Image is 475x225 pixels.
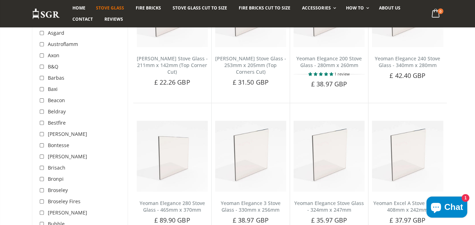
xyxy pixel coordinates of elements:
[48,119,66,126] span: Bestfire
[136,5,161,11] span: Fire Bricks
[154,216,190,224] span: £ 89.90 GBP
[346,5,364,11] span: How To
[48,176,64,182] span: Bronpi
[311,216,347,224] span: £ 35.97 GBP
[67,2,91,14] a: Home
[341,2,373,14] a: How To
[429,7,443,21] a: 0
[215,121,286,192] img: Yeoman Elegance 3 Stove Glass
[379,5,400,11] span: About us
[374,2,406,14] a: About us
[137,55,208,75] a: [PERSON_NAME] Stove Glass - 211mm x 142mm (Top Corner Cut)
[221,200,281,213] a: Yeoman Elegance 3 Stove Glass - 330mm x 256mm
[72,16,93,22] span: Contact
[72,5,85,11] span: Home
[48,131,87,137] span: [PERSON_NAME]
[438,8,443,14] span: 0
[48,74,64,81] span: Barbas
[424,197,469,219] inbox-online-store-chat: Shopify online store chat
[239,5,290,11] span: Fire Bricks Cut To Size
[375,55,440,68] a: Yeoman Elegance 240 Stove Glass - 340mm x 280mm
[48,187,68,193] span: Broseley
[215,55,286,75] a: [PERSON_NAME] Stove Glass - 253mm x 205mm (Top Corners Cut)
[294,200,364,213] a: Yeoman Elegance Stove Glass - 324mm x 247mm
[96,5,124,11] span: Stove Glass
[154,78,190,86] span: £ 22.26 GBP
[32,8,60,20] img: Stove Glass Replacement
[99,14,128,25] a: Reviews
[334,71,350,77] span: 1 review
[48,209,87,216] span: [PERSON_NAME]
[48,63,58,70] span: B&Q
[48,153,87,160] span: [PERSON_NAME]
[373,200,442,213] a: Yeoman Excel A Stove Glass - 408mm x 242mm
[137,121,208,192] img: Yeoman Elegance 280 replacement stove glass
[48,41,78,47] span: Austroflamm
[91,2,129,14] a: Stove Glass
[48,86,58,92] span: Baxi
[233,216,269,224] span: £ 38.97 GBP
[294,121,365,192] img: Yeoman Elegance Stove Glass
[48,52,59,59] span: Axon
[140,200,205,213] a: Yeoman Elegance 280 Stove Glass - 465mm x 370mm
[390,71,425,80] span: £ 42.40 GBP
[233,2,296,14] a: Fire Bricks Cut To Size
[130,2,166,14] a: Fire Bricks
[372,121,443,192] img: Yeoman Excel A replacement stove glass
[67,14,98,25] a: Contact
[233,78,269,86] span: £ 31.50 GBP
[173,5,227,11] span: Stove Glass Cut To Size
[48,108,66,115] span: Beldray
[48,142,69,148] span: Bontesse
[296,55,362,68] a: Yeoman Elegance 200 Stove Glass - 280mm x 260mm
[104,16,123,22] span: Reviews
[167,2,232,14] a: Stove Glass Cut To Size
[390,216,425,224] span: £ 37.97 GBP
[48,198,81,205] span: Broseley Fires
[48,164,65,171] span: Brisach
[308,71,334,77] span: 5.00 stars
[48,29,64,36] span: Asgard
[302,5,330,11] span: Accessories
[311,80,347,88] span: £ 38.97 GBP
[48,97,65,104] span: Beacon
[297,2,339,14] a: Accessories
